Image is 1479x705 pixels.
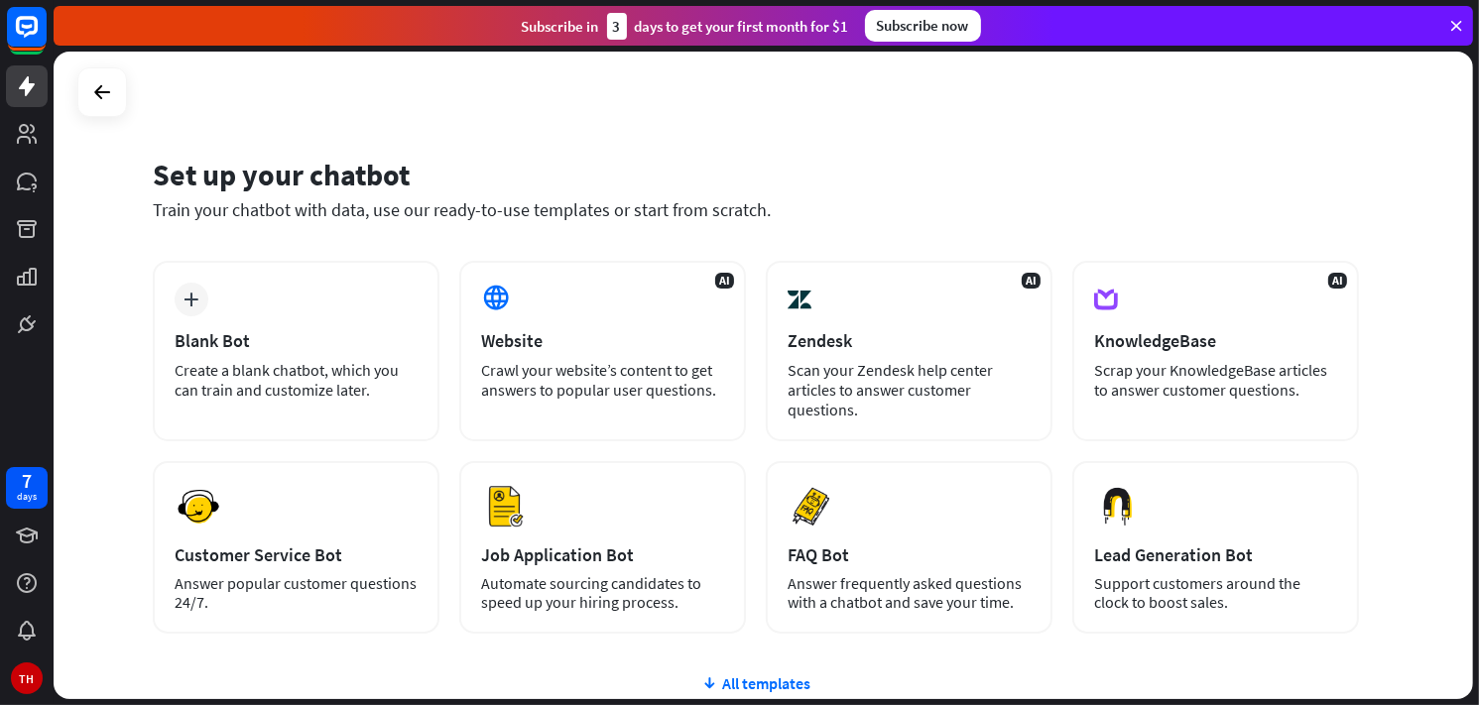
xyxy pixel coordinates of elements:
[1094,360,1337,400] div: Scrap your KnowledgeBase articles to answer customer questions.
[153,198,1359,221] div: Train your chatbot with data, use our ready-to-use templates or start from scratch.
[175,329,418,352] div: Blank Bot
[17,490,37,504] div: days
[788,543,1031,566] div: FAQ Bot
[481,543,724,566] div: Job Application Bot
[481,574,724,612] div: Automate sourcing candidates to speed up your hiring process.
[175,543,418,566] div: Customer Service Bot
[788,329,1031,352] div: Zendesk
[22,472,32,490] div: 7
[1022,273,1041,289] span: AI
[175,574,418,612] div: Answer popular customer questions 24/7.
[16,8,75,67] button: Open LiveChat chat widget
[175,360,418,400] div: Create a blank chatbot, which you can train and customize later.
[607,13,627,40] div: 3
[1328,273,1347,289] span: AI
[481,329,724,352] div: Website
[715,273,734,289] span: AI
[1094,574,1337,612] div: Support customers around the clock to boost sales.
[522,13,849,40] div: Subscribe in days to get your first month for $1
[865,10,981,42] div: Subscribe now
[153,673,1359,693] div: All templates
[11,662,43,694] div: TH
[481,360,724,400] div: Crawl your website’s content to get answers to popular user questions.
[788,574,1031,612] div: Answer frequently asked questions with a chatbot and save your time.
[788,360,1031,419] div: Scan your Zendesk help center articles to answer customer questions.
[153,156,1359,193] div: Set up your chatbot
[1094,543,1337,566] div: Lead Generation Bot
[6,467,48,509] a: 7 days
[185,293,199,306] i: plus
[1094,329,1337,352] div: KnowledgeBase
